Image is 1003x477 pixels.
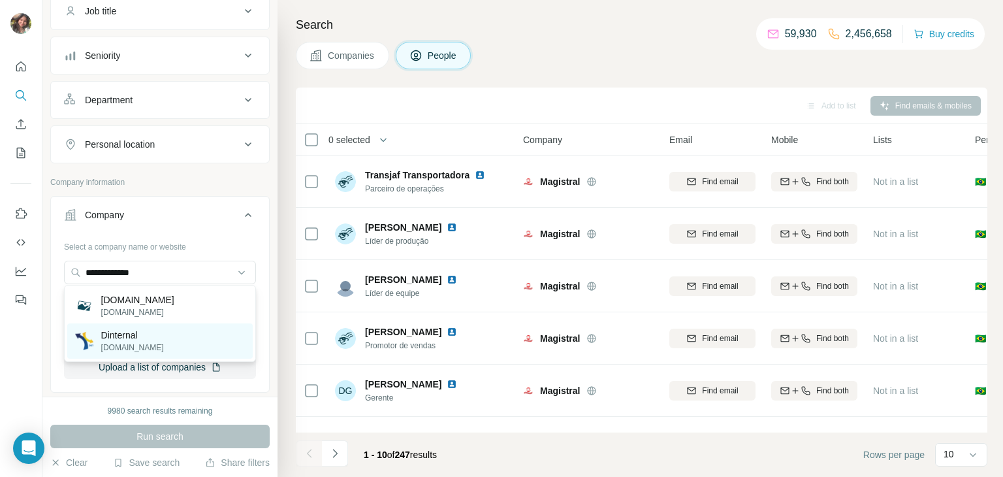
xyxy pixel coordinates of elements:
span: 🇧🇷 [975,332,986,345]
img: Avatar [335,328,356,349]
div: Personal location [85,138,155,151]
img: LinkedIn logo [447,274,457,285]
span: Find email [702,280,738,292]
span: 🇧🇷 [975,280,986,293]
div: Select a company name or website [64,236,256,253]
img: Avatar [335,276,356,297]
h4: Search [296,16,987,34]
span: [PERSON_NAME] [365,325,441,338]
div: Seniority [85,49,120,62]
span: Find both [816,333,849,344]
button: Department [51,84,269,116]
div: Job title [85,5,116,18]
span: 247 [395,450,410,460]
span: Not in a list [873,281,918,291]
button: Dashboard [10,259,31,283]
img: Logo of Magistral [523,229,533,239]
button: Find email [669,381,756,401]
span: [PERSON_NAME] [365,273,441,286]
button: Buy credits [914,25,974,43]
span: Find email [702,333,738,344]
img: LinkedIn logo [447,327,457,337]
button: Search [10,84,31,107]
div: DG [335,380,356,401]
img: Dinternal [75,332,93,350]
img: Logo of Magistral [523,386,533,396]
span: People [428,49,458,62]
span: results [364,450,437,460]
span: [PERSON_NAME] [365,378,441,391]
img: Logo of Magistral [523,176,533,187]
img: Logo of Magistral [523,333,533,344]
button: Quick start [10,55,31,78]
button: Company [51,199,269,236]
button: Use Surfe on LinkedIn [10,202,31,225]
span: Magistral [540,280,580,293]
span: 🇧🇷 [975,175,986,188]
div: 9980 search results remaining [108,405,213,417]
span: [PERSON_NAME] [365,430,441,443]
span: Find email [702,176,738,188]
p: 2,456,658 [846,26,892,42]
span: Magistral [540,332,580,345]
button: Save search [113,456,180,469]
span: Not in a list [873,386,918,396]
button: My lists [10,141,31,165]
div: Department [85,93,133,107]
span: 0 selected [328,133,370,146]
span: Find both [816,176,849,188]
span: 🇧🇷 [975,384,986,397]
img: Avatar [10,13,31,34]
span: Gerente [365,392,473,404]
p: 59,930 [785,26,817,42]
img: Avatar [335,223,356,244]
img: Logo of Magistral [523,281,533,291]
button: Find email [669,329,756,348]
button: Find email [669,224,756,244]
p: [DOMAIN_NAME] [101,342,164,354]
button: Feedback [10,288,31,312]
p: Company information [50,176,270,188]
span: of [387,450,395,460]
button: Find both [771,381,857,401]
span: Mobile [771,133,798,146]
button: Navigate to next page [322,440,348,467]
span: Rows per page [863,448,925,461]
p: [DOMAIN_NAME] [101,293,174,306]
button: Seniority [51,40,269,71]
span: Transjaf Transportadora [365,170,470,180]
img: dinternal.com.ua [75,297,93,315]
div: Open Intercom Messenger [13,433,44,464]
button: Enrich CSV [10,112,31,136]
span: Not in a list [873,176,918,187]
span: Companies [328,49,375,62]
span: Líder de produção [365,235,473,247]
div: Company [85,208,124,222]
img: Avatar [335,433,356,453]
img: LinkedIn logo [447,379,457,389]
button: Find email [669,276,756,296]
span: 🇧🇷 [975,227,986,240]
span: Promotor de vendas [365,340,473,352]
p: 10 [944,448,954,461]
p: [DOMAIN_NAME] [101,306,174,318]
button: Clear [50,456,88,469]
span: Lists [873,133,892,146]
button: Upload a list of companies [64,355,256,379]
p: Dinternal [101,329,164,342]
img: Avatar [335,171,356,192]
span: Find both [816,385,849,397]
span: 1 - 10 [364,450,387,460]
button: Personal location [51,129,269,160]
span: Not in a list [873,333,918,344]
span: Find both [816,280,849,292]
button: Find both [771,172,857,191]
span: [PERSON_NAME] [365,221,441,234]
span: Magistral [540,384,580,397]
img: LinkedIn logo [447,222,457,233]
span: Email [669,133,692,146]
button: Use Surfe API [10,231,31,254]
button: Find both [771,224,857,244]
span: Líder de equipe [365,288,473,299]
span: Not in a list [873,229,918,239]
